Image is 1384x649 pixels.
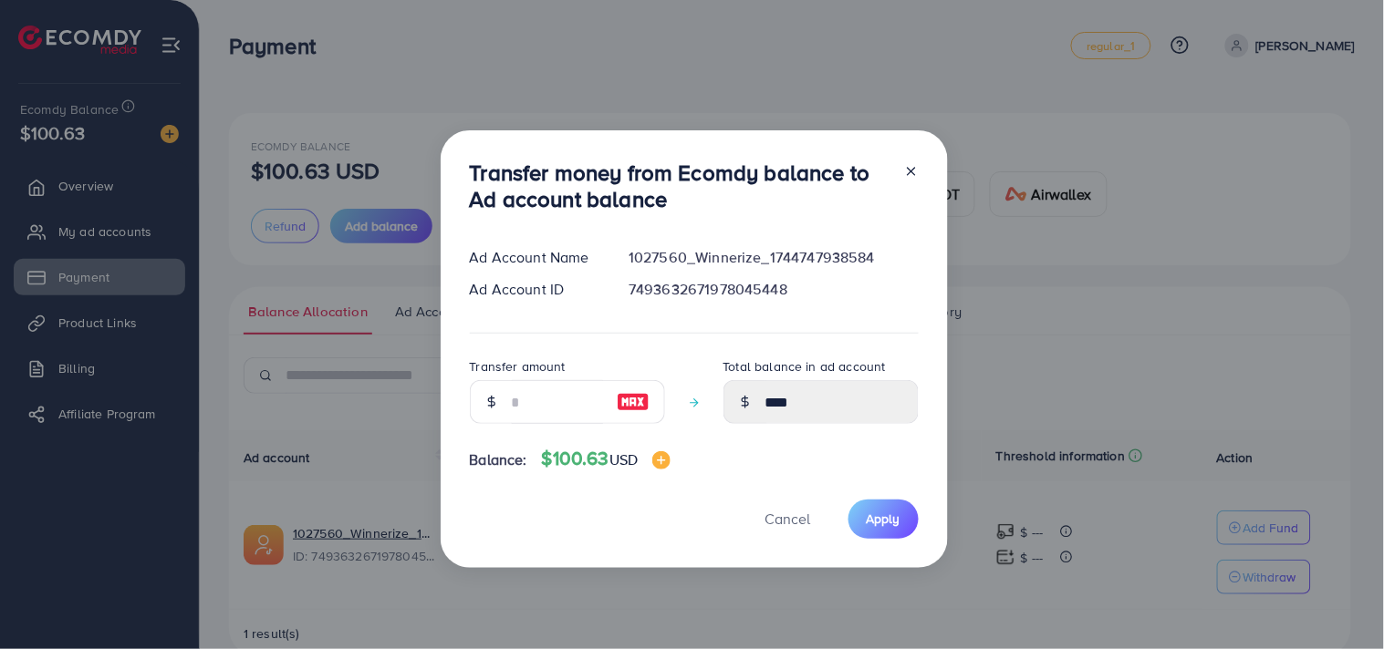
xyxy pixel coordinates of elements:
[455,279,615,300] div: Ad Account ID
[1306,567,1370,635] iframe: Chat
[765,509,811,529] span: Cancel
[617,391,650,413] img: image
[848,500,919,539] button: Apply
[542,448,671,470] h4: $100.63
[867,510,900,528] span: Apply
[455,247,615,268] div: Ad Account Name
[470,449,527,470] span: Balance:
[609,449,638,469] span: USD
[743,500,834,539] button: Cancel
[614,279,932,300] div: 7493632671978045448
[652,451,671,469] img: image
[470,160,890,212] h3: Transfer money from Ecomdy balance to Ad account balance
[614,247,932,268] div: 1027560_Winnerize_1744747938584
[723,357,886,376] label: Total balance in ad account
[470,357,566,376] label: Transfer amount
